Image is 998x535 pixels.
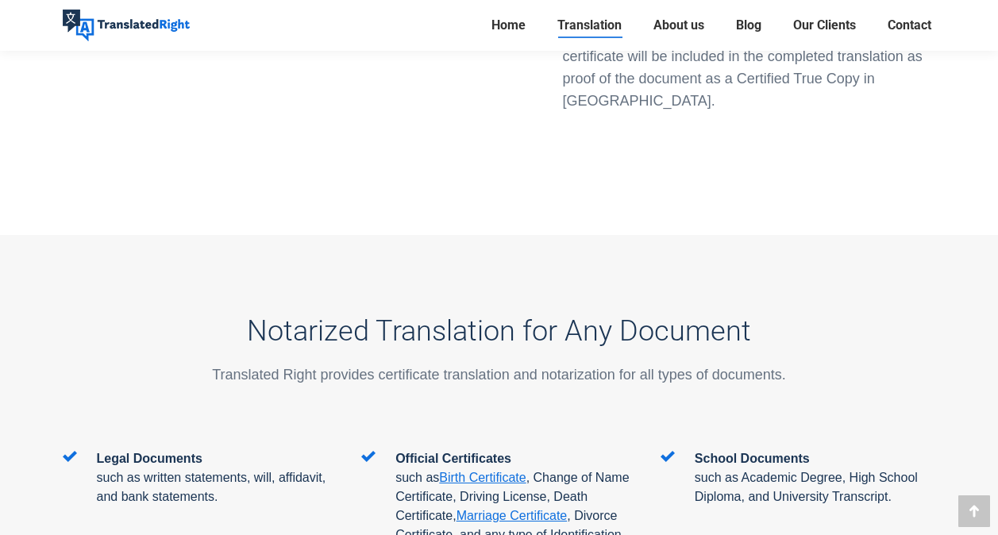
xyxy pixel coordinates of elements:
h3: Notarized Translation for Any Document [63,314,936,348]
span: , Change of Name Certificate, Driving License, Death Certificate, [395,471,629,522]
a: Marriage Certificate [457,509,568,522]
span: Official Certificates [395,452,511,465]
span: Our Clients [793,17,856,33]
span: Translation [557,17,622,33]
a: About us [649,14,709,37]
a: Contact [883,14,936,37]
span: School Documents [695,452,810,465]
a: Blog [731,14,766,37]
p: such as Academic Degree, High School Diploma, and University Transcript. [695,468,936,506]
a: Birth Certificate [439,471,526,484]
span: Blog [736,17,761,33]
span: About us [653,17,704,33]
a: Our Clients [788,14,861,37]
p: Translated Right provides certificate translation and notarization for all types of documents. [63,364,936,386]
a: Home [487,14,530,37]
img: null [361,451,376,462]
a: Translation [553,14,626,37]
span: Legal Documents [97,452,202,465]
span: Home [491,17,526,33]
p: such as written statements, will, affidavit, and bank statements. [97,468,338,506]
span: Contact [888,17,931,33]
span: such as [395,471,439,484]
img: null [63,451,77,462]
img: null [661,451,675,462]
img: Translated Right [63,10,190,41]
